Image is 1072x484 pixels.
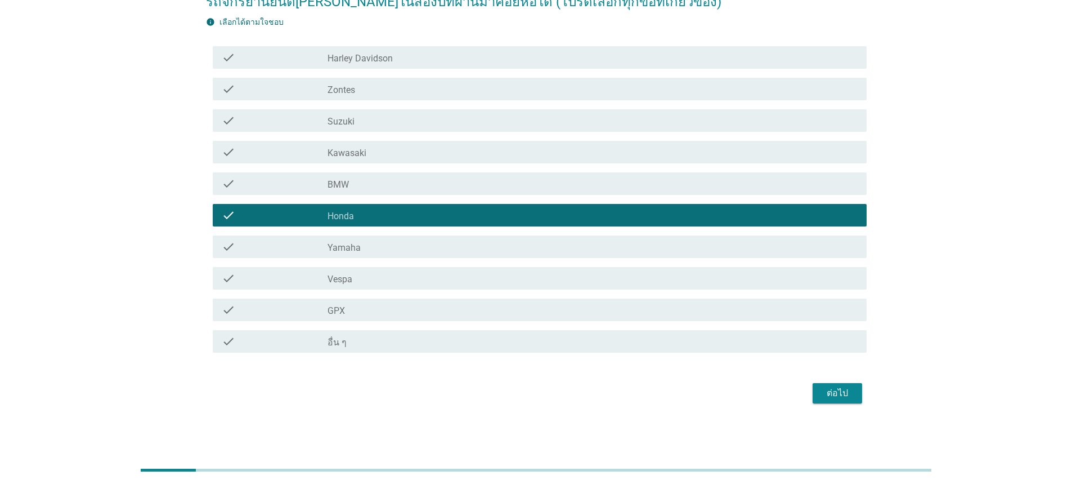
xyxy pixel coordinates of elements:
[222,208,235,222] i: check
[328,148,366,159] label: Kawasaki
[328,116,355,127] label: Suzuki
[222,303,235,317] i: check
[222,51,235,64] i: check
[822,387,853,400] div: ต่อไป
[328,211,354,222] label: Honda
[222,82,235,96] i: check
[222,145,235,159] i: check
[222,335,235,348] i: check
[219,17,284,26] label: เลือกได้ตามใจชอบ
[328,242,361,254] label: Yamaha
[222,177,235,190] i: check
[328,85,355,96] label: Zontes
[222,114,235,127] i: check
[328,337,347,348] label: อื่น ๆ
[222,240,235,254] i: check
[328,305,345,317] label: GPX
[206,17,215,26] i: info
[222,272,235,285] i: check
[328,179,349,190] label: BMW
[328,274,352,285] label: Vespa
[813,383,862,403] button: ต่อไป
[328,53,393,64] label: Harley Davidson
